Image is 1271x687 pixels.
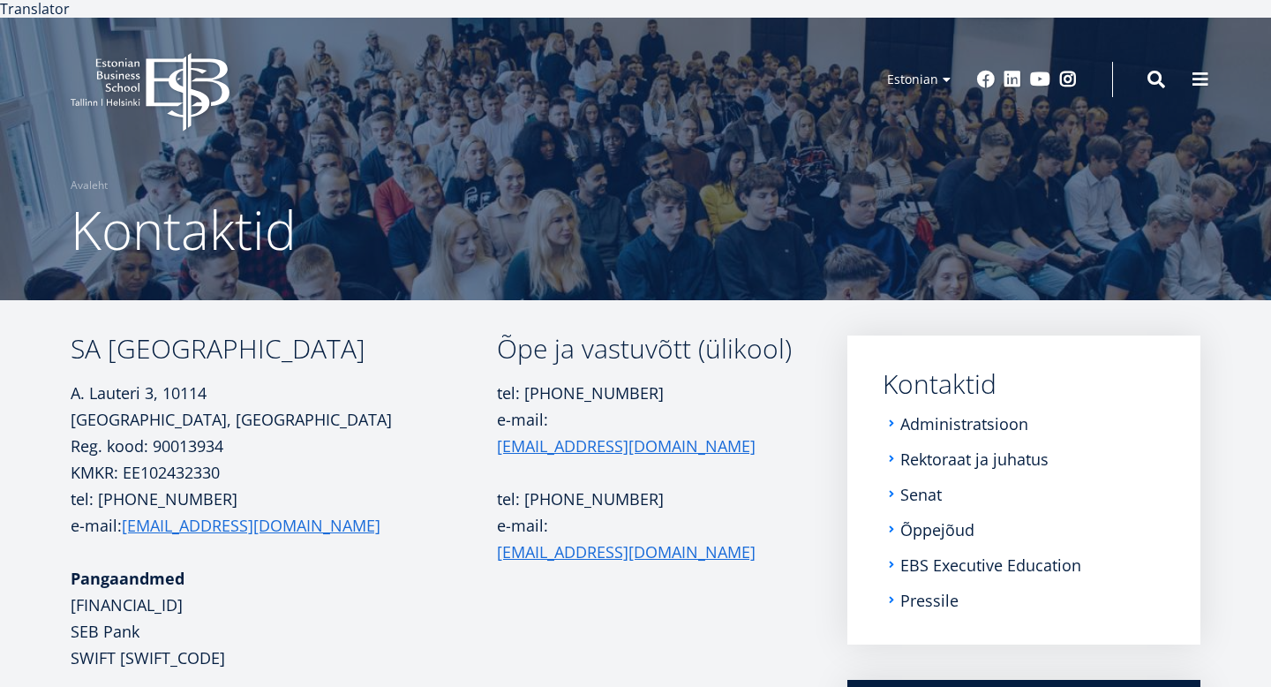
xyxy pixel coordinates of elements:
a: Administratsioon [900,415,1028,433]
strong: Pangaandmed [71,568,184,589]
span: Kontaktid [71,193,297,266]
h3: SA [GEOGRAPHIC_DATA] [71,336,497,362]
p: [FINANCIAL_ID] SEB Pank SWIFT [SWIFT_CODE] [71,565,497,671]
p: A. Lauteri 3, 10114 [GEOGRAPHIC_DATA], [GEOGRAPHIC_DATA] Reg. kood: 90013934 [71,380,497,459]
a: [EMAIL_ADDRESS][DOMAIN_NAME] [497,433,756,459]
p: tel: [PHONE_NUMBER] e-mail: [497,380,796,459]
a: [EMAIL_ADDRESS][DOMAIN_NAME] [122,512,380,539]
p: tel: [PHONE_NUMBER] [497,486,796,512]
a: Pressile [900,592,959,609]
a: Facebook [977,71,995,88]
a: Instagram [1059,71,1077,88]
a: Kontaktid [883,371,1165,397]
a: Linkedin [1004,71,1021,88]
a: Avaleht [71,177,108,194]
p: tel: [PHONE_NUMBER] e-mail: [71,486,497,539]
p: KMKR: EE102432330 [71,459,497,486]
a: EBS Executive Education [900,556,1081,574]
a: Õppejõud [900,521,974,539]
a: Senat [900,486,942,503]
h3: Õpe ja vastuvõtt (ülikool) [497,336,796,362]
a: Youtube [1030,71,1050,88]
p: e-mail: [497,512,796,565]
a: Rektoraat ja juhatus [900,450,1049,468]
a: [EMAIL_ADDRESS][DOMAIN_NAME] [497,539,756,565]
